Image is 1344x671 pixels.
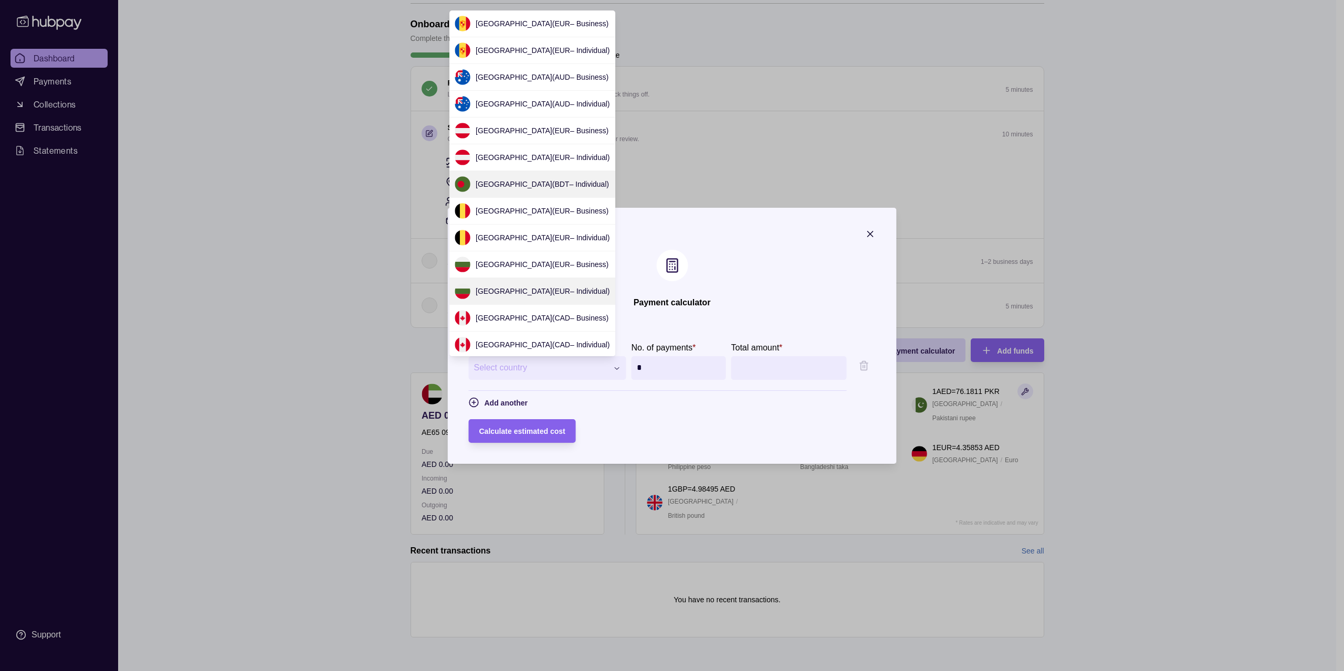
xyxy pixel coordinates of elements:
[455,176,470,192] img: bd
[476,207,608,215] span: [GEOGRAPHIC_DATA] ( EUR – Business )
[476,287,610,295] span: [GEOGRAPHIC_DATA] ( EUR – Individual )
[455,150,470,165] img: at
[476,260,608,269] span: [GEOGRAPHIC_DATA] ( EUR – Business )
[476,73,608,81] span: [GEOGRAPHIC_DATA] ( AUD – Business )
[476,153,610,162] span: [GEOGRAPHIC_DATA] ( EUR – Individual )
[455,337,470,353] img: ca
[455,42,470,58] img: ad
[476,314,608,322] span: [GEOGRAPHIC_DATA] ( CAD – Business )
[476,340,610,349] span: [GEOGRAPHIC_DATA] ( CAD – Individual )
[476,19,608,28] span: [GEOGRAPHIC_DATA] ( EUR – Business )
[476,46,610,55] span: [GEOGRAPHIC_DATA] ( EUR – Individual )
[455,230,470,246] img: be
[455,16,470,31] img: ad
[455,310,470,326] img: ca
[476,126,608,135] span: [GEOGRAPHIC_DATA] ( EUR – Business )
[455,203,470,219] img: be
[476,233,610,242] span: [GEOGRAPHIC_DATA] ( EUR – Individual )
[455,123,470,139] img: at
[455,69,470,85] img: au
[476,100,610,108] span: [GEOGRAPHIC_DATA] ( AUD – Individual )
[455,283,470,299] img: bg
[455,257,470,272] img: bg
[455,96,470,112] img: au
[476,180,609,188] span: [GEOGRAPHIC_DATA] ( BDT – Individual )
